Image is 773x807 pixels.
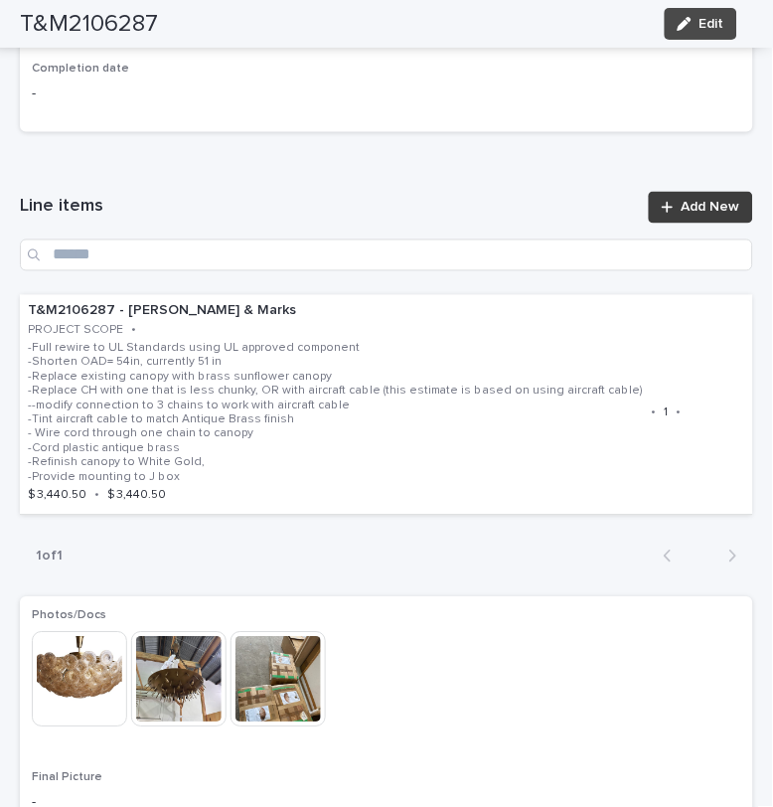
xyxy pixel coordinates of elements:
span: Photos/Docs [32,610,106,622]
p: $ 3,440.50 [28,489,86,503]
a: Add New [649,192,753,224]
p: $ 3,440.50 [107,489,166,503]
h2: T&M2106287 [20,10,158,39]
span: Completion date [32,63,129,75]
p: 1 of 1 [20,533,78,581]
button: Edit [665,8,737,40]
button: Back [648,548,700,565]
span: Final Picture [32,772,102,784]
p: • [677,406,682,420]
p: - [32,83,741,104]
p: -Full rewire to UL Standards using UL approved component -Shorten OAD= 54in, currently 51 in -Rep... [28,342,644,485]
p: T&M2106287 - [PERSON_NAME] & Marks [28,303,745,320]
p: • [131,324,136,338]
span: Add New [682,201,740,215]
p: PROJECT SCOPE [28,324,123,338]
input: Search [20,240,753,271]
h1: Line items [20,196,637,220]
a: T&M2106287 - [PERSON_NAME] & MarksPROJECT SCOPE•-Full rewire to UL Standards using UL approved co... [20,295,753,517]
p: • [94,489,99,503]
button: Next [700,548,753,565]
span: Edit [699,17,724,31]
p: 1 [665,406,669,420]
p: • [652,406,657,420]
